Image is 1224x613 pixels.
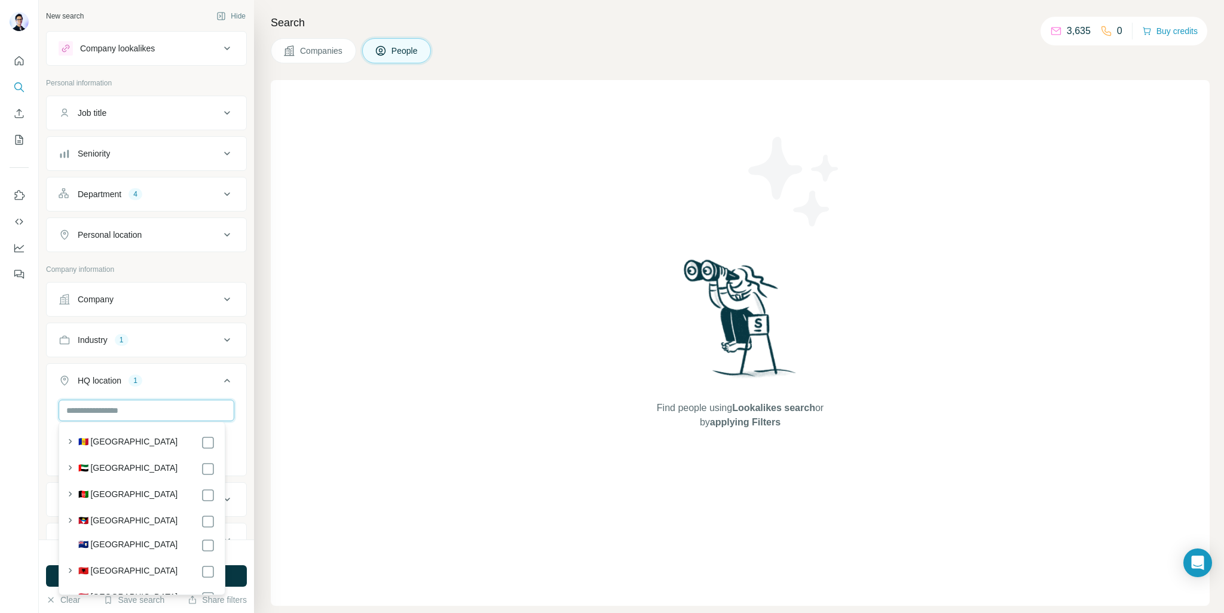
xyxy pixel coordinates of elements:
button: Job title [47,99,246,127]
div: Open Intercom Messenger [1183,548,1212,577]
p: Personal information [46,78,247,88]
label: 🇦🇫 [GEOGRAPHIC_DATA] [78,488,178,502]
div: Personal location [78,229,142,241]
div: Seniority [78,148,110,160]
button: Dashboard [10,237,29,259]
label: 🇦🇩 [GEOGRAPHIC_DATA] [78,436,178,450]
label: 🇦🇪 [GEOGRAPHIC_DATA] [78,462,178,476]
button: Industry1 [47,326,246,354]
button: My lists [10,129,29,151]
div: 1 [128,375,142,386]
button: Share filters [188,594,247,606]
button: Buy credits [1142,23,1198,39]
span: People [391,45,419,57]
button: Employees (size)10 [47,526,246,554]
button: Company lookalikes [47,34,246,63]
label: 🇦🇮 [GEOGRAPHIC_DATA] [78,538,178,553]
label: 🇦🇱 [GEOGRAPHIC_DATA] [78,565,178,579]
button: Quick start [10,50,29,72]
div: Job title [78,107,106,119]
img: Surfe Illustration - Woman searching with binoculars [678,256,803,390]
div: 4 [128,189,142,200]
div: HQ location [78,375,121,387]
div: 1 [115,335,128,345]
button: Save search [103,594,164,606]
div: New search [46,11,84,22]
button: Feedback [10,263,29,285]
p: 3,635 [1067,24,1091,38]
button: Department4 [47,180,246,209]
button: Run search [46,565,247,587]
h4: Search [271,14,1210,31]
img: Avatar [10,12,29,31]
button: Enrich CSV [10,103,29,124]
span: Companies [300,45,344,57]
button: Company [47,285,246,314]
button: Seniority [47,139,246,168]
p: Company information [46,264,247,275]
div: Company lookalikes [80,42,155,54]
button: HQ location1 [47,366,246,400]
div: Industry [78,334,108,346]
button: Clear [46,594,80,606]
span: Lookalikes search [732,403,815,413]
button: Hide [208,7,254,25]
p: 0 [1117,24,1122,38]
button: Use Surfe on LinkedIn [10,185,29,206]
button: Search [10,76,29,98]
span: applying Filters [710,417,781,427]
label: 🇦🇲 [GEOGRAPHIC_DATA] [78,591,178,605]
div: Department [78,188,121,200]
button: Personal location [47,220,246,249]
button: Use Surfe API [10,211,29,232]
div: Company [78,293,114,305]
label: 🇦🇬 [GEOGRAPHIC_DATA] [78,514,178,529]
button: Annual revenue ($) [47,485,246,514]
span: Find people using or by [644,401,836,430]
img: Surfe Illustration - Stars [740,128,848,235]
